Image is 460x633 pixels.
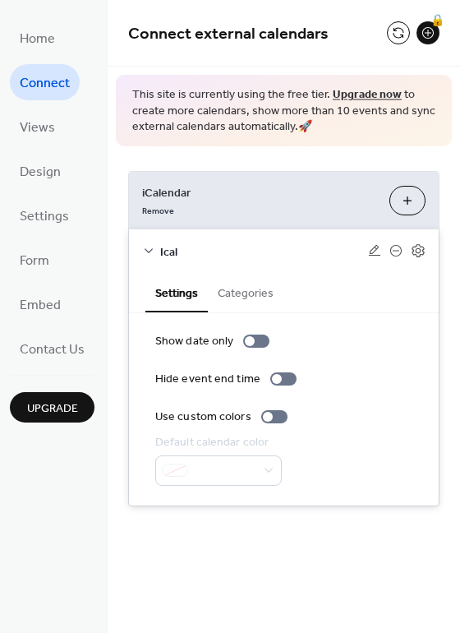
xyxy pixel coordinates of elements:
[20,337,85,363] span: Contact Us
[155,333,233,350] div: Show date only
[20,159,61,186] span: Design
[132,87,435,136] span: This site is currently using the free tier. to create more calendars, show more than 10 events an...
[27,400,78,418] span: Upgrade
[20,115,55,141] span: Views
[128,18,329,50] span: Connect external calendars
[155,434,278,451] div: Default calendar color
[10,392,94,423] button: Upgrade
[10,64,80,100] a: Connect
[10,286,71,322] a: Embed
[20,71,70,97] span: Connect
[145,273,208,312] button: Settings
[155,371,260,388] div: Hide event end time
[10,153,71,189] a: Design
[20,26,55,53] span: Home
[20,248,49,275] span: Form
[20,293,61,319] span: Embed
[10,197,79,233] a: Settings
[10,109,65,145] a: Views
[208,273,283,311] button: Categories
[20,204,69,230] span: Settings
[333,84,402,106] a: Upgrade now
[160,243,368,261] span: Ical
[10,242,59,278] a: Form
[10,330,94,367] a: Contact Us
[10,20,65,56] a: Home
[142,184,376,201] span: iCalendar
[142,205,174,216] span: Remove
[155,409,251,426] div: Use custom colors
